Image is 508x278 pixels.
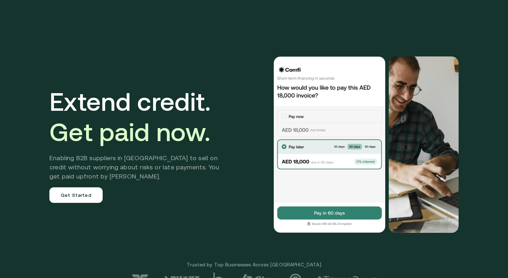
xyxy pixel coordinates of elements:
[49,86,230,147] h1: Extend credit.
[49,153,230,181] h2: Enabling B2B suppliers in [GEOGRAPHIC_DATA] to sell on credit without worrying about risks or lat...
[273,56,386,233] img: Would you like to pay this AED 18,000.00 invoice?
[49,117,210,146] span: Get paid now.
[389,56,459,233] img: Would you like to pay this AED 18,000.00 invoice?
[49,187,103,203] a: Get Started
